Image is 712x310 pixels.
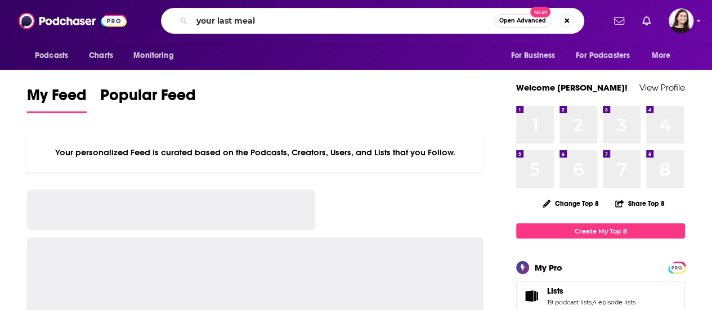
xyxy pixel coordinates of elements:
span: More [652,48,671,64]
div: My Pro [535,262,562,273]
span: Lists [547,286,563,296]
button: open menu [27,45,83,66]
div: Your personalized Feed is curated based on the Podcasts, Creators, Users, and Lists that you Follow. [27,133,483,172]
a: Lists [520,288,543,304]
span: Charts [89,48,113,64]
button: Share Top 8 [615,192,665,214]
span: Monitoring [133,48,173,64]
a: Create My Top 8 [516,223,685,239]
a: Charts [82,45,120,66]
a: Welcome [PERSON_NAME]! [516,82,628,93]
button: open menu [644,45,685,66]
div: Search podcasts, credits, & more... [161,8,584,34]
a: My Feed [27,86,87,113]
span: , [592,298,593,306]
span: My Feed [27,86,87,111]
span: Podcasts [35,48,68,64]
input: Search podcasts, credits, & more... [192,12,494,30]
a: View Profile [639,82,685,93]
span: Popular Feed [100,86,196,111]
a: 4 episode lists [593,298,635,306]
button: open menu [503,45,569,66]
a: Show notifications dropdown [638,11,655,30]
a: 19 podcast lists [547,298,592,306]
span: For Business [511,48,555,64]
button: open menu [126,45,188,66]
button: Open AdvancedNew [494,14,551,28]
a: Popular Feed [100,86,196,113]
button: Change Top 8 [536,196,606,210]
a: Lists [547,286,635,296]
span: PRO [670,263,683,272]
img: User Profile [669,8,693,33]
span: For Podcasters [576,48,630,64]
span: Open Advanced [499,18,546,24]
a: Show notifications dropdown [610,11,629,30]
button: open menu [568,45,646,66]
a: PRO [670,263,683,271]
span: New [530,7,550,17]
button: Show profile menu [669,8,693,33]
img: Podchaser - Follow, Share and Rate Podcasts [19,10,127,32]
span: Logged in as lucynalen [669,8,693,33]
